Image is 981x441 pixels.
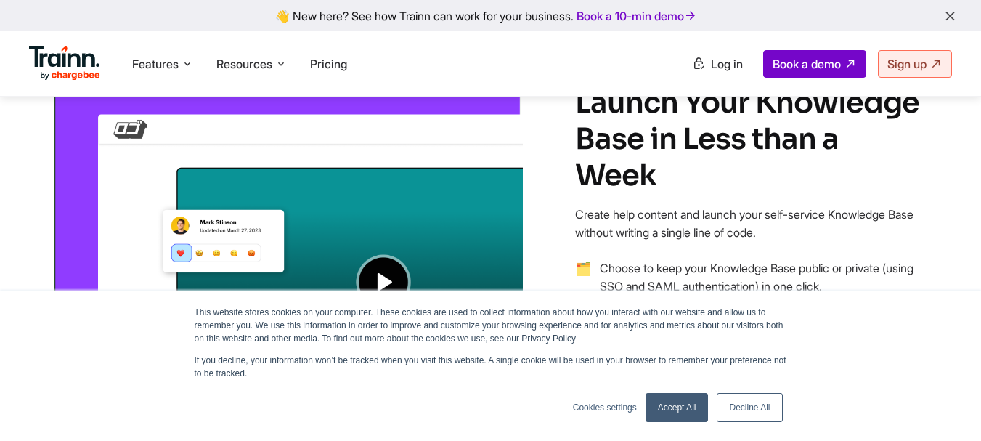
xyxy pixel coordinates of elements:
span: → [575,259,591,313]
p: This website stores cookies on your computer. These cookies are used to collect information about... [195,306,787,345]
a: Book a demo [763,50,866,78]
h2: Launch Your Knowledge Base in Less than a Week [575,85,924,194]
a: Sign up [878,50,952,78]
p: Create help content and launch your self-service Knowledge Base without writing a single line of ... [575,206,924,242]
div: 👋 New here? See how Trainn can work for your business. [9,9,972,23]
a: Cookies settings [573,401,637,414]
p: Choose to keep your Knowledge Base public or private (using SSO and SAML authentication) in one c... [600,259,924,296]
span: Sign up [887,57,927,71]
span: Features [132,56,179,72]
a: Decline All [717,393,782,422]
a: Accept All [646,393,709,422]
p: If you decline, your information won’t be tracked when you visit this website. A single cookie wi... [195,354,787,380]
span: Resources [216,56,272,72]
a: Log in [683,51,752,77]
span: Log in [711,57,743,71]
img: Trainn Logo [29,46,100,81]
span: Book a demo [773,57,841,71]
a: Book a 10-min demo [574,6,700,26]
a: Pricing [310,57,347,71]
